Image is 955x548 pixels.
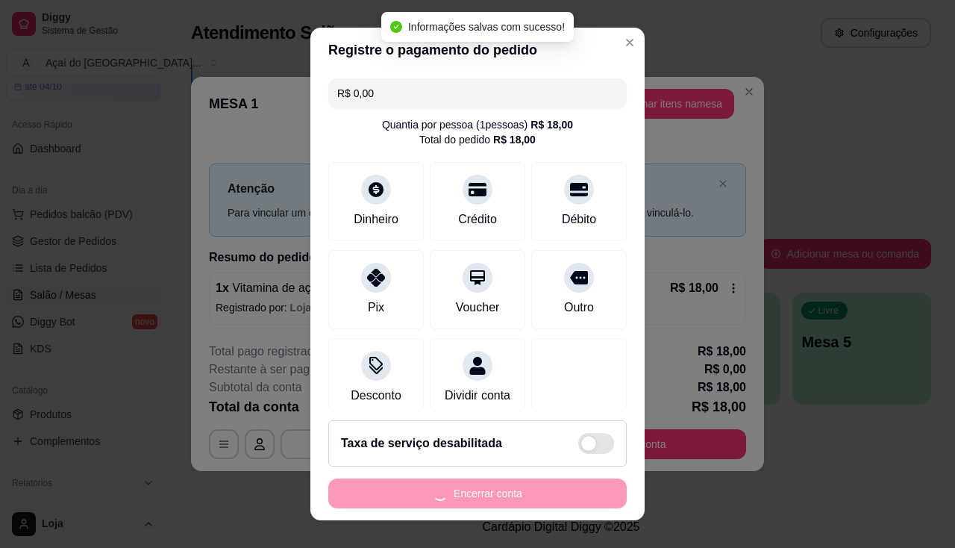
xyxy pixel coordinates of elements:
div: R$ 18,00 [493,132,536,147]
button: Close [618,31,642,55]
h2: Taxa de serviço desabilitada [341,435,502,452]
div: Dinheiro [354,211,398,228]
span: check-circle [390,21,402,33]
div: Crédito [458,211,497,228]
div: Pix [368,299,384,317]
span: Informações salvas com sucesso! [408,21,565,33]
input: Ex.: hambúrguer de cordeiro [337,78,618,108]
div: R$ 18,00 [530,117,573,132]
div: Desconto [351,387,401,405]
div: Voucher [456,299,500,317]
header: Registre o pagamento do pedido [310,28,645,72]
div: Outro [564,299,594,317]
div: Quantia por pessoa ( 1 pessoas) [382,117,573,132]
div: Débito [562,211,596,228]
div: Total do pedido [419,132,536,147]
div: Dividir conta [445,387,510,405]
